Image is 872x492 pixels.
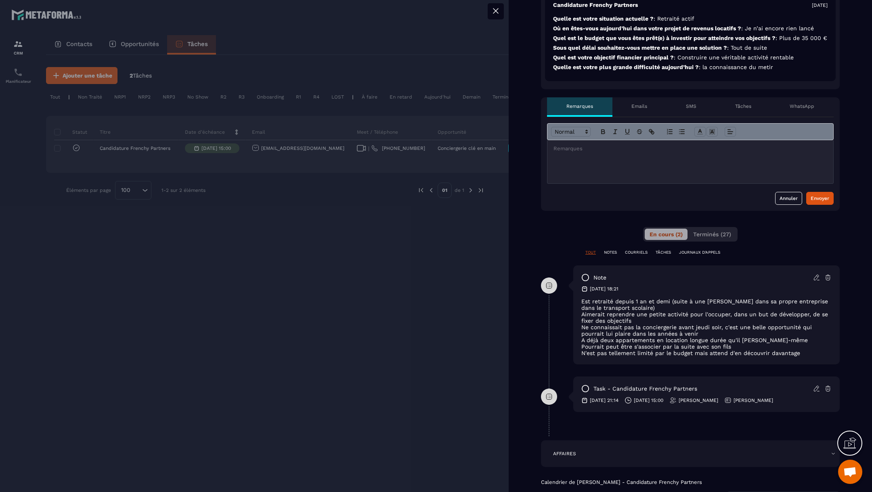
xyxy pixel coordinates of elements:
[581,343,832,350] p: Pourrait peut être s'associer par la suite avec son fils
[790,103,814,109] p: WhatsApp
[734,397,773,404] p: [PERSON_NAME]
[775,192,802,205] button: Annuler
[674,54,794,61] span: : Construire une véritable activité rentable
[590,397,618,404] p: [DATE] 21:14
[806,192,834,205] button: Envoyer
[656,250,671,255] p: TÂCHES
[553,15,828,23] p: Quelle est votre situation actuelle ?
[727,44,767,51] span: : Tout de suite
[581,350,832,356] p: N'est pas tellement limité par le budget mais attend d'en découvrir davantage
[650,231,683,238] span: En cours (2)
[553,63,828,71] p: Quelle est votre plus grande difficulté aujourd’hui ?
[776,35,827,41] span: : Plus de 35 000 €
[585,250,596,255] p: TOUT
[679,250,720,255] p: JOURNAUX D'APPELS
[581,311,832,324] p: Aimerait reprendre une petite activité pour l'occuper, dans un but de développer, de se fixer des...
[581,298,832,311] p: Est retraité depuis 1 an et demi (suite à une [PERSON_NAME] dans sa propre entreprise dans le tra...
[688,229,736,240] button: Terminés (27)
[553,25,828,32] p: Où en êtes-vous aujourd’hui dans votre projet de revenus locatifs ?
[645,229,688,240] button: En cours (2)
[553,54,828,61] p: Quel est votre objectif financier principal ?
[679,397,718,404] p: [PERSON_NAME]
[590,286,618,292] p: [DATE] 18:21
[553,34,828,42] p: Quel est le budget que vous êtes prêt(e) à investir pour atteindre vos objectifs ?
[625,250,648,255] p: COURRIELS
[838,460,862,484] div: Ouvrir le chat
[553,1,638,9] p: Candidature Frenchy Partners
[566,103,593,109] p: Remarques
[693,231,731,238] span: Terminés (27)
[634,397,663,404] p: [DATE] 15:00
[553,44,828,52] p: Sous quel délai souhaitez-vous mettre en place une solution ?
[604,250,617,255] p: NOTES
[735,103,751,109] p: Tâches
[812,2,828,8] p: [DATE]
[581,324,832,337] p: Ne connaissait pas la conciergerie avant jeudi soir, c'est une belle opportunité qui pourrait lui...
[553,450,576,457] p: AFFAIRES
[741,25,814,32] span: : Je n’ai encore rien lancé
[699,64,773,70] span: : la connaissance du metir
[581,337,832,343] p: A déjà deux appartements en location longue durée qu'il [PERSON_NAME]-même
[811,194,829,202] div: Envoyer
[686,103,696,109] p: SMS
[593,274,606,282] p: note
[541,479,840,486] p: Calendrier de [PERSON_NAME] - Candidature Frenchy Partners
[631,103,647,109] p: Emails
[654,15,694,22] span: : Retraité actif
[593,385,697,393] p: task - Candidature Frenchy Partners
